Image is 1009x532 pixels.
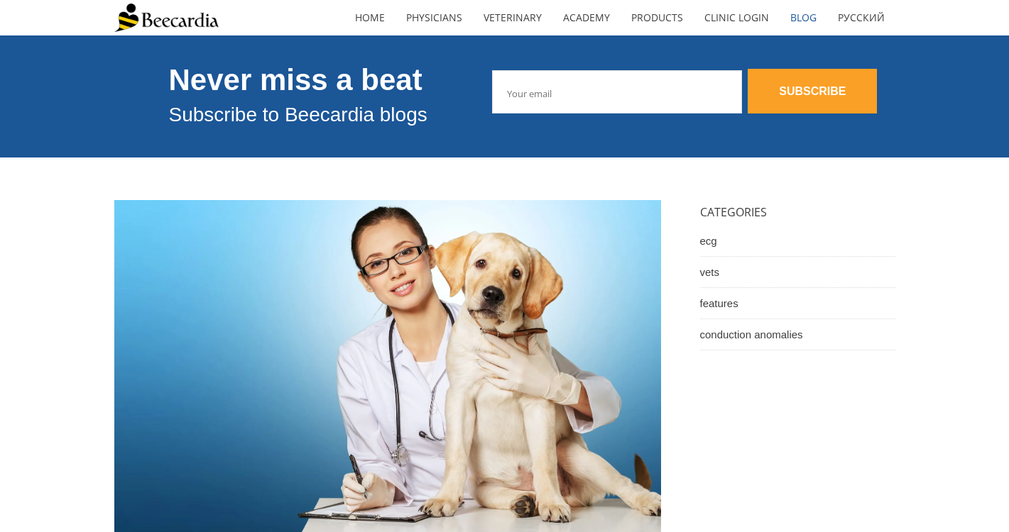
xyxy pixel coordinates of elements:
[621,1,694,34] a: Products
[396,1,473,34] a: Physicians
[492,70,742,113] input: Your email
[827,1,895,34] a: Русский
[344,1,396,34] a: home
[552,1,621,34] a: Academy
[700,319,895,350] a: conduction anomalies
[169,63,422,96] span: Never miss a beat
[700,288,895,319] a: features
[694,1,780,34] a: Clinic Login
[700,257,895,288] a: vets
[700,204,767,220] span: CATEGORIES
[700,226,895,257] a: ecg
[114,4,219,32] img: Beecardia
[473,1,552,34] a: Veterinary
[169,104,427,126] span: Subscribe to Beecardia blogs
[780,1,827,34] a: Blog
[748,69,877,113] a: SUBSCRIBE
